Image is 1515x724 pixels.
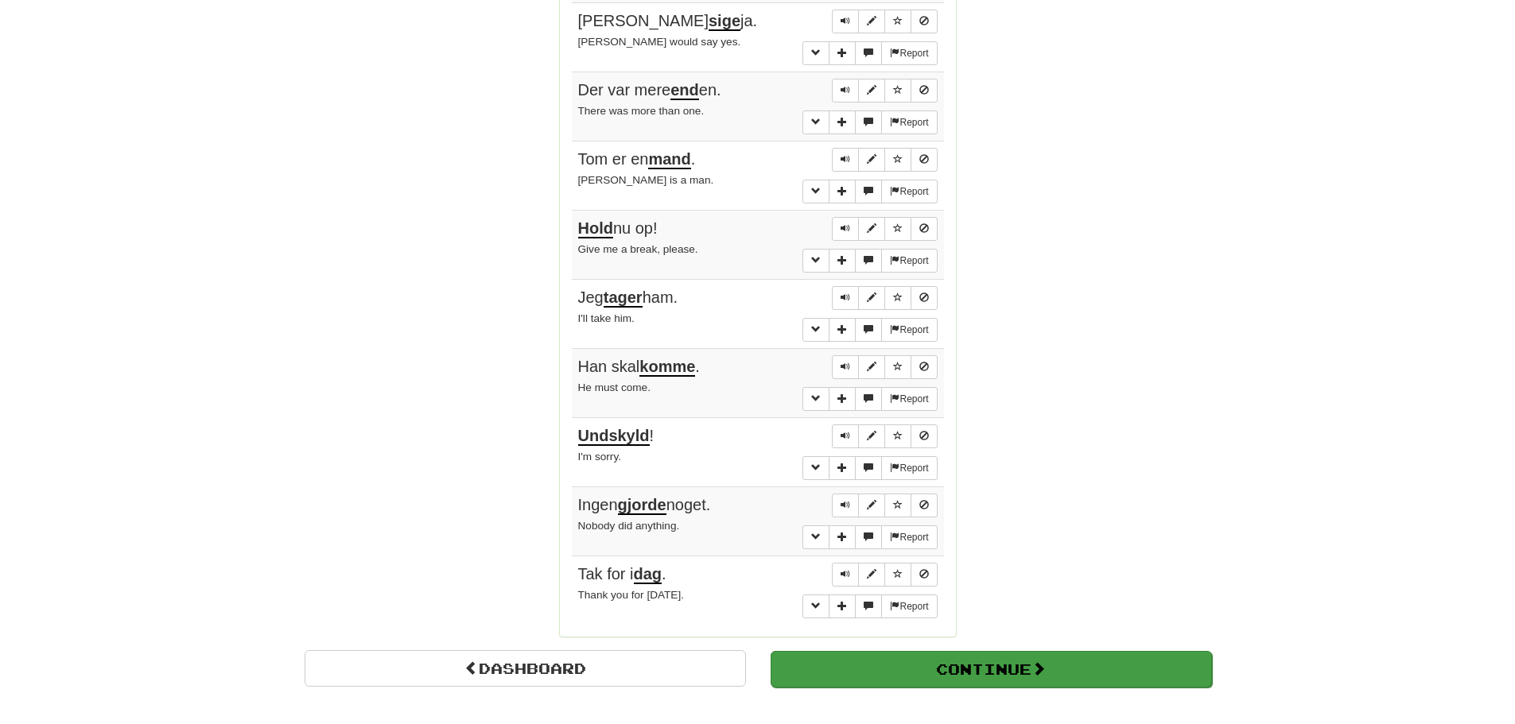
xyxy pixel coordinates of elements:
[911,563,938,587] button: Toggle ignore
[802,110,937,134] div: More sentence controls
[911,10,938,33] button: Toggle ignore
[578,520,680,532] small: Nobody did anything.
[578,105,705,117] small: There was more than one.
[578,496,711,515] span: Ingen noget.
[832,148,859,172] button: Play sentence audio
[802,110,829,134] button: Toggle grammar
[578,358,700,377] span: Han skal .
[802,594,829,618] button: Toggle grammar
[832,563,859,587] button: Play sentence audio
[884,494,911,517] button: Toggle favorite
[881,41,937,65] button: Report
[884,10,911,33] button: Toggle favorite
[858,424,885,448] button: Edit sentence
[911,424,938,448] button: Toggle ignore
[858,355,885,379] button: Edit sentence
[884,563,911,587] button: Toggle favorite
[578,381,651,393] small: He must come.
[911,286,938,310] button: Toggle ignore
[709,12,740,31] u: sige
[832,217,859,241] button: Play sentence audio
[802,525,829,549] button: Toggle grammar
[911,217,938,241] button: Toggle ignore
[802,249,829,273] button: Toggle grammar
[884,79,911,103] button: Toggle favorite
[858,494,885,517] button: Edit sentence
[802,456,937,480] div: More sentence controls
[578,312,635,324] small: I'll take him.
[618,496,666,515] u: gjorde
[884,355,911,379] button: Toggle favorite
[829,318,856,342] button: Add sentence to collection
[881,318,937,342] button: Report
[858,148,885,172] button: Edit sentence
[802,249,937,273] div: More sentence controls
[829,249,856,273] button: Add sentence to collection
[832,424,938,448] div: Sentence controls
[578,589,684,601] small: Thank you for [DATE].
[578,427,655,446] span: !
[832,424,859,448] button: Play sentence audio
[832,286,938,310] div: Sentence controls
[829,594,856,618] button: Add sentence to collection
[832,148,938,172] div: Sentence controls
[802,594,937,618] div: More sentence controls
[802,387,937,411] div: More sentence controls
[832,355,859,379] button: Play sentence audio
[802,41,937,65] div: More sentence controls
[578,565,666,584] span: Tak for i .
[578,219,658,238] span: nu op!
[802,318,829,342] button: Toggle grammar
[578,81,721,100] span: Der var mere en.
[881,525,937,549] button: Report
[578,174,714,186] small: [PERSON_NAME] is a man.
[911,148,938,172] button: Toggle ignore
[802,180,937,203] div: More sentence controls
[858,563,885,587] button: Edit sentence
[829,41,856,65] button: Add sentence to collection
[832,79,859,103] button: Play sentence audio
[802,456,829,480] button: Toggle grammar
[881,456,937,480] button: Report
[881,387,937,411] button: Report
[578,243,698,255] small: Give me a break, please.
[578,451,621,463] small: I'm sorry.
[884,286,911,310] button: Toggle favorite
[881,594,937,618] button: Report
[771,651,1212,687] button: Continue
[832,286,859,310] button: Play sentence audio
[881,249,937,273] button: Report
[829,110,856,134] button: Add sentence to collection
[911,79,938,103] button: Toggle ignore
[884,217,911,241] button: Toggle favorite
[639,358,695,377] u: komme
[832,79,938,103] div: Sentence controls
[634,565,662,584] u: dag
[832,563,938,587] div: Sentence controls
[881,180,937,203] button: Report
[911,355,938,379] button: Toggle ignore
[832,355,938,379] div: Sentence controls
[881,110,937,134] button: Report
[911,494,938,517] button: Toggle ignore
[832,494,938,517] div: Sentence controls
[858,79,885,103] button: Edit sentence
[829,180,856,203] button: Add sentence to collection
[832,10,938,33] div: Sentence controls
[832,217,938,241] div: Sentence controls
[578,150,696,169] span: Tom er en .
[578,288,678,308] span: Jeg ham.
[858,10,885,33] button: Edit sentence
[604,288,643,308] u: tager
[578,12,758,31] span: [PERSON_NAME] ja.
[578,219,613,238] u: Hold
[884,148,911,172] button: Toggle favorite
[858,286,885,310] button: Edit sentence
[832,494,859,517] button: Play sentence audio
[829,525,856,549] button: Add sentence to collection
[648,150,690,169] u: mand
[802,387,829,411] button: Toggle grammar
[578,36,741,48] small: [PERSON_NAME] would say yes.
[829,387,856,411] button: Add sentence to collection
[832,10,859,33] button: Play sentence audio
